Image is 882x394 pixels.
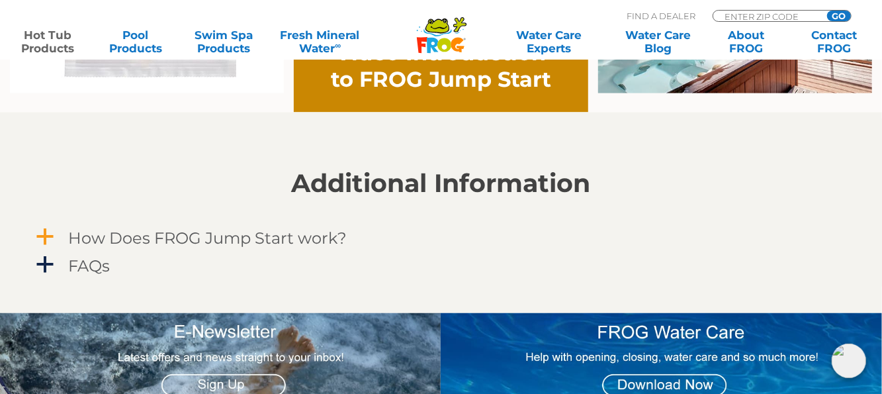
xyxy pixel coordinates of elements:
a: a How Does FROG Jump Start work? [34,226,848,250]
h4: FAQs [69,258,110,275]
a: Water CareExperts [494,28,605,55]
input: GO [827,11,851,21]
a: Swim SpaProducts [189,28,257,55]
span: a [36,227,56,247]
p: Find A Dealer [627,10,695,22]
a: ContactFROG [800,28,868,55]
span: a [36,256,56,275]
a: Hot TubProducts [13,28,81,55]
input: Zip Code Form [723,11,813,22]
a: a FAQs [34,254,848,279]
a: PoolProducts [101,28,169,55]
h4: How Does FROG Jump Start work? [69,229,347,247]
h2: Additional Information [34,169,848,198]
img: openIcon [832,344,866,378]
a: Fresh MineralWater∞ [277,28,363,55]
a: Water CareBlog [625,28,693,55]
sup: ∞ [335,40,341,50]
h2: Video Introduction to FROG Jump Start [324,40,558,93]
a: AboutFROG [713,28,781,55]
